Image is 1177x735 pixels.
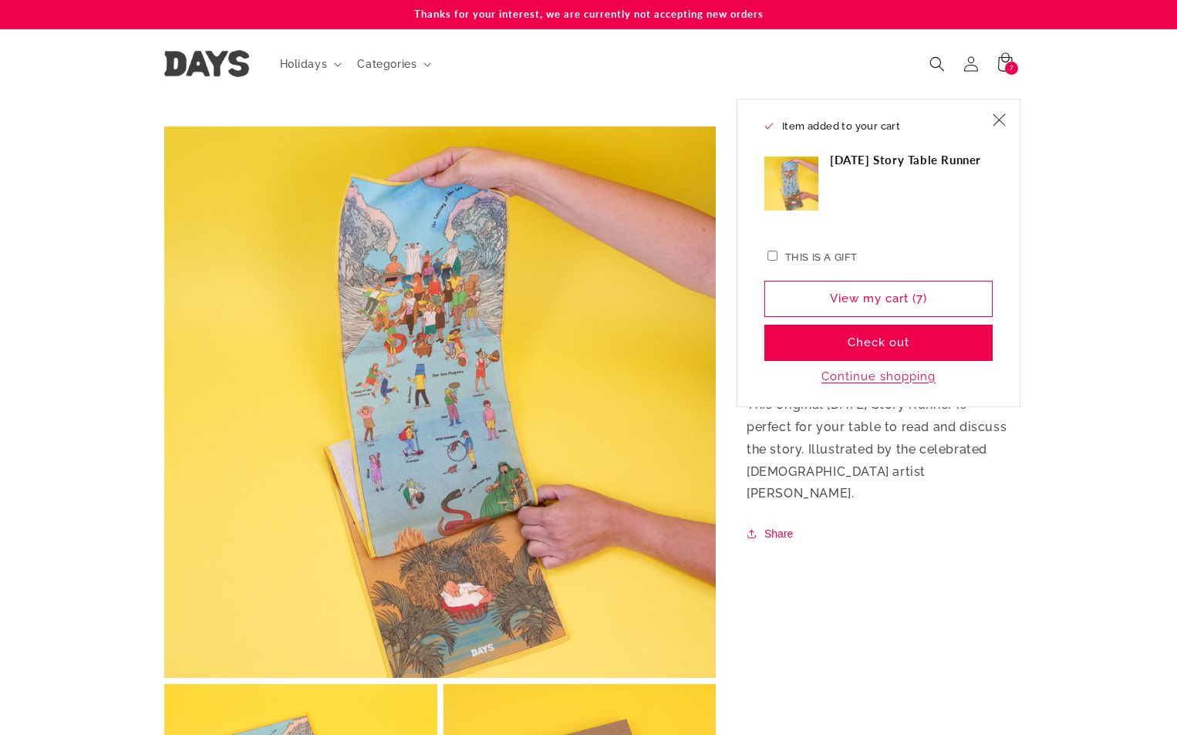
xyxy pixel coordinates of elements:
label: This is a gift [785,251,858,263]
summary: Search [920,47,954,81]
button: Check out [764,325,993,361]
span: Categories [357,57,417,71]
p: This original [DATE] Story Runner is perfect for your table to read and discuss the story. Illust... [747,394,1013,505]
summary: Holidays [271,48,349,80]
h2: Item added to your cart [764,119,982,134]
div: Item added to your cart [737,99,1020,408]
a: View my cart (7) [764,281,993,317]
button: Close [982,103,1016,137]
button: Share [747,524,798,543]
h3: [DATE] Story Table Runner [830,153,981,168]
summary: Categories [348,48,437,80]
span: 7 [1010,62,1014,75]
button: Continue shopping [817,369,940,384]
img: Days United [164,50,249,77]
span: Holidays [280,57,328,71]
img: Passover Story Table Runner (7856469377262) [764,157,818,211]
